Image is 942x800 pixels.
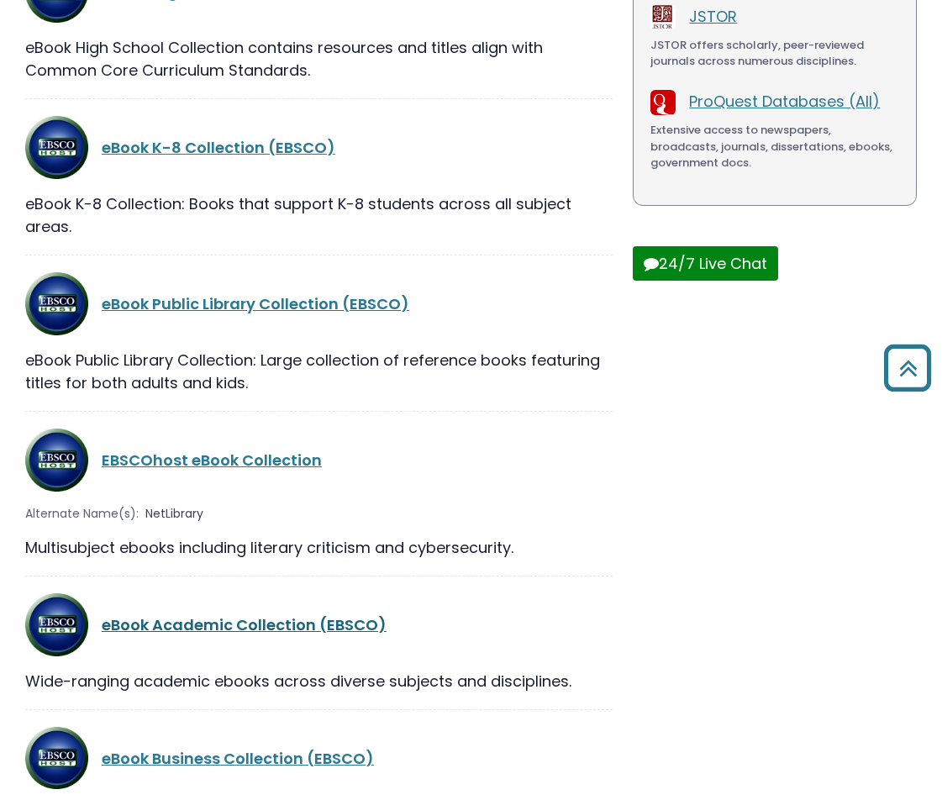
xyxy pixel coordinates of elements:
[145,505,203,523] span: NetLibrary
[633,246,778,281] button: 24/7 Live Chat
[877,352,938,383] a: Back to Top
[102,450,322,471] a: EBSCOhost eBook Collection
[25,36,613,82] div: eBook High School Collection contains resources and titles align with Common Core Curriculum Stan...
[650,37,899,70] div: JSTOR offers scholarly, peer-reviewed journals across numerous disciplines.
[25,670,613,692] div: Wide-ranging academic ebooks across diverse subjects and disciplines.
[25,505,139,523] span: Alternate Name(s):
[102,614,387,635] a: eBook Academic Collection (EBSCO)
[102,293,409,314] a: eBook Public Library Collection (EBSCO)
[25,536,613,559] div: Multisubject ebooks including literary criticism and cybersecurity.
[25,192,613,238] div: eBook K-8 Collection: Books that support K-8 students across all subject areas.
[650,122,899,171] div: Extensive access to newspapers, broadcasts, journals, dissertations, ebooks, government docs.
[689,6,737,27] a: JSTOR
[102,137,335,158] a: eBook K-8 Collection (EBSCO)
[102,748,374,769] a: eBook Business Collection (EBSCO)
[25,349,613,394] div: eBook Public Library Collection: Large collection of reference books featuring titles for both ad...
[689,91,880,112] a: ProQuest Databases (All)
